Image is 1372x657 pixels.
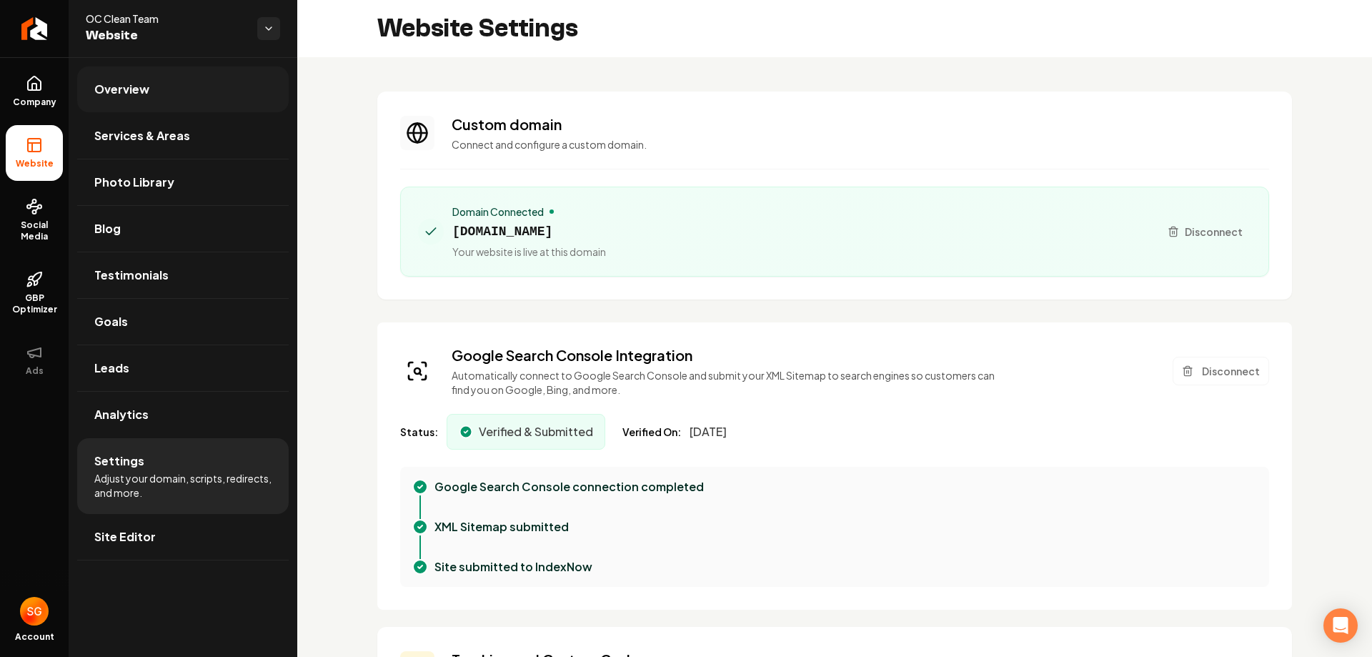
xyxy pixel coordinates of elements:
span: Your website is live at this domain [452,244,606,259]
a: Analytics [77,392,289,438]
a: Blog [77,206,289,252]
span: Analytics [94,406,149,423]
span: [DATE] [690,423,727,440]
span: Overview [94,81,149,98]
a: Social Media [6,187,63,254]
span: Goals [94,313,128,330]
span: Ads [20,365,49,377]
p: Site submitted to IndexNow [434,558,592,576]
h3: Custom domain [452,114,1269,134]
span: Website [10,158,59,169]
button: Disconnect [1159,219,1251,244]
img: Saxon Gallegos-Wilson [20,597,49,626]
span: Domain Connected [452,204,544,219]
a: Goals [77,299,289,345]
span: GBP Optimizer [6,292,63,315]
span: Services & Areas [94,127,190,144]
span: Account [15,631,54,643]
p: XML Sitemap submitted [434,518,569,535]
p: Connect and configure a custom domain. [452,137,1269,152]
span: Disconnect [1185,224,1243,239]
span: Verified On: [622,425,681,439]
span: Website [86,26,246,46]
p: Google Search Console connection completed [434,478,704,495]
a: Leads [77,345,289,391]
p: Automatically connect to Google Search Console and submit your XML Sitemap to search engines so c... [452,368,1005,397]
img: Rebolt Logo [21,17,48,40]
button: Disconnect [1173,357,1269,385]
a: GBP Optimizer [6,260,63,327]
span: Testimonials [94,267,169,284]
span: Site Editor [94,528,156,545]
a: Company [6,64,63,119]
span: Photo Library [94,174,174,191]
a: Photo Library [77,159,289,205]
span: [DOMAIN_NAME] [452,222,606,242]
button: Open user button [20,597,49,626]
span: Verified & Submitted [479,423,593,440]
span: Company [7,97,62,108]
span: Adjust your domain, scripts, redirects, and more. [94,471,272,500]
div: Open Intercom Messenger [1323,608,1358,643]
a: Site Editor [77,514,289,560]
a: Testimonials [77,252,289,298]
span: Settings [94,453,144,470]
h3: Google Search Console Integration [452,345,1005,365]
h2: Website Settings [377,14,578,43]
span: Status: [400,425,438,439]
span: OC Clean Team [86,11,246,26]
a: Overview [77,66,289,112]
span: Blog [94,220,121,237]
a: Services & Areas [77,113,289,159]
button: Ads [6,332,63,388]
span: Social Media [6,219,63,242]
span: Leads [94,360,129,377]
